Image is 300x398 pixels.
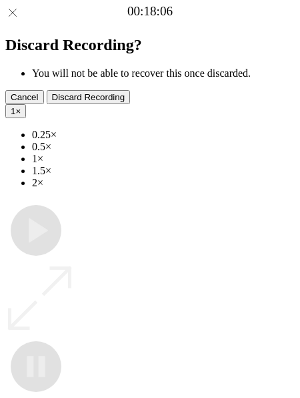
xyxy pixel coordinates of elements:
[5,90,44,104] button: Cancel
[47,90,131,104] button: Discard Recording
[32,153,295,165] li: 1×
[11,106,15,116] span: 1
[32,141,295,153] li: 0.5×
[127,4,173,19] a: 00:18:06
[5,104,26,118] button: 1×
[32,129,295,141] li: 0.25×
[5,36,295,54] h2: Discard Recording?
[32,165,295,177] li: 1.5×
[32,177,295,189] li: 2×
[32,67,295,79] li: You will not be able to recover this once discarded.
